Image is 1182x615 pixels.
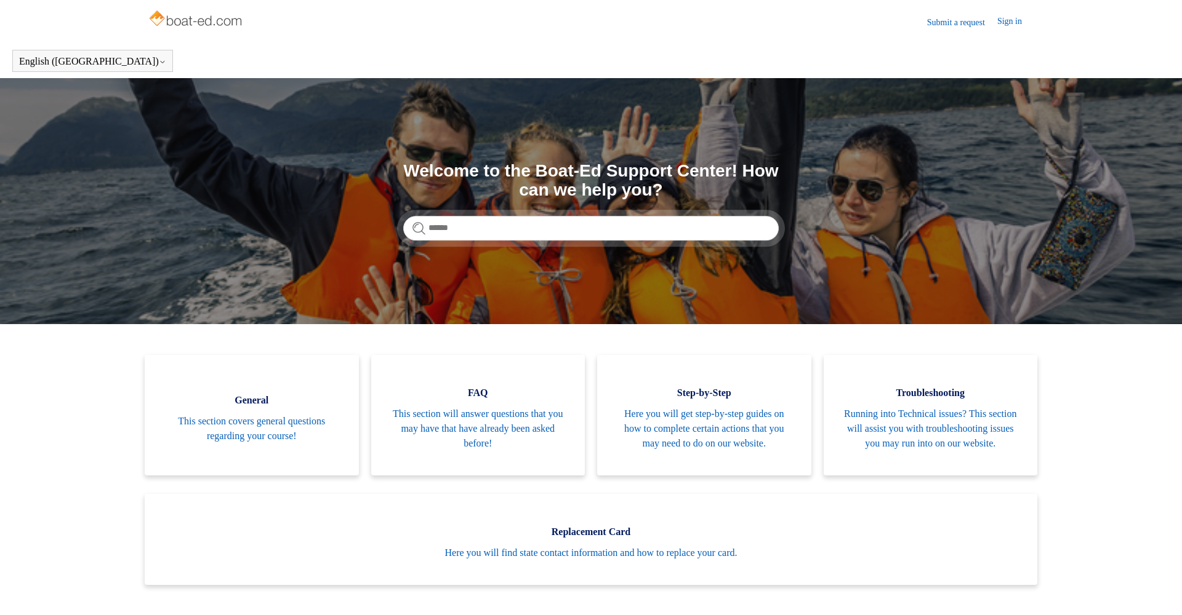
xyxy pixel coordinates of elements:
[616,407,793,451] span: Here you will get step-by-step guides on how to complete certain actions that you may need to do ...
[403,162,779,200] h1: Welcome to the Boat-Ed Support Center! How can we help you?
[390,407,567,451] span: This section will answer questions that you may have that have already been asked before!
[163,546,1019,560] span: Here you will find state contact information and how to replace your card.
[1141,574,1173,606] div: Live chat
[927,16,997,29] a: Submit a request
[163,525,1019,539] span: Replacement Card
[163,414,340,443] span: This section covers general questions regarding your course!
[997,15,1034,30] a: Sign in
[403,216,779,240] input: Search
[390,386,567,400] span: FAQ
[842,407,1019,451] span: Running into Technical issues? This section will assist you with troubleshooting issues you may r...
[824,355,1038,475] a: Troubleshooting Running into Technical issues? This section will assist you with troubleshooting ...
[145,355,359,475] a: General This section covers general questions regarding your course!
[145,494,1037,585] a: Replacement Card Here you will find state contact information and how to replace your card.
[148,7,246,32] img: Boat-Ed Help Center home page
[842,386,1019,400] span: Troubleshooting
[19,56,166,67] button: English ([GEOGRAPHIC_DATA])
[371,355,585,475] a: FAQ This section will answer questions that you may have that have already been asked before!
[163,393,340,408] span: General
[597,355,811,475] a: Step-by-Step Here you will get step-by-step guides on how to complete certain actions that you ma...
[616,386,793,400] span: Step-by-Step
